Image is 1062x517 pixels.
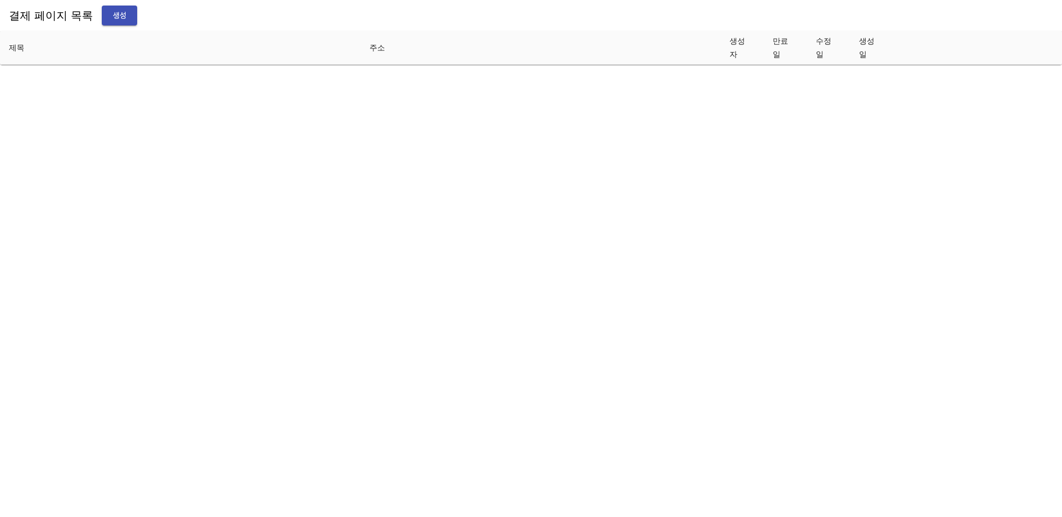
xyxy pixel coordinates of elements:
h6: 결제 페이지 목록 [9,7,93,24]
span: 생성 [111,9,128,23]
button: 생성 [102,6,137,26]
th: 주소 [361,31,721,65]
th: 생성일 [850,31,893,65]
th: 수정일 [807,31,850,65]
th: 생성자 [721,31,764,65]
th: 만료일 [764,31,807,65]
